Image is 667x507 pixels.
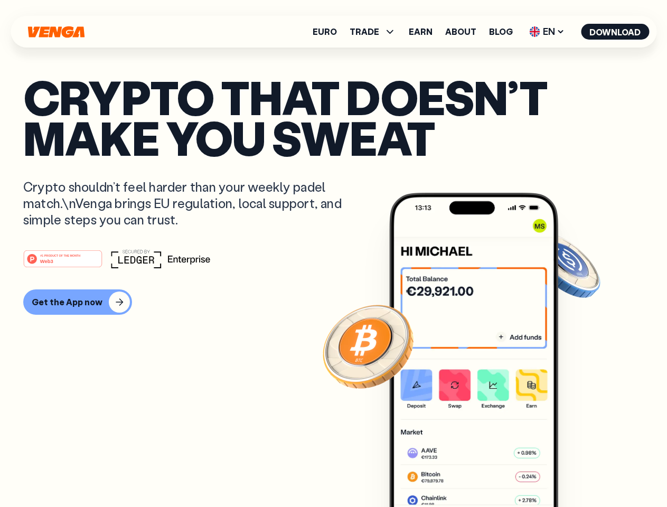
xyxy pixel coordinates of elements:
a: About [445,27,476,36]
a: Euro [313,27,337,36]
span: TRADE [350,27,379,36]
span: EN [525,23,568,40]
a: Earn [409,27,433,36]
a: #1 PRODUCT OF THE MONTHWeb3 [23,256,102,270]
img: Bitcoin [321,298,416,393]
p: Crypto that doesn’t make you sweat [23,77,644,157]
button: Download [581,24,649,40]
a: Get the App now [23,289,644,315]
button: Get the App now [23,289,132,315]
div: Get the App now [32,297,102,307]
tspan: Web3 [40,258,53,264]
img: USDC coin [527,227,603,303]
tspan: #1 PRODUCT OF THE MONTH [40,253,80,257]
img: flag-uk [529,26,540,37]
p: Crypto shouldn’t feel harder than your weekly padel match.\nVenga brings EU regulation, local sup... [23,179,357,228]
svg: Home [26,26,86,38]
span: TRADE [350,25,396,38]
a: Blog [489,27,513,36]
